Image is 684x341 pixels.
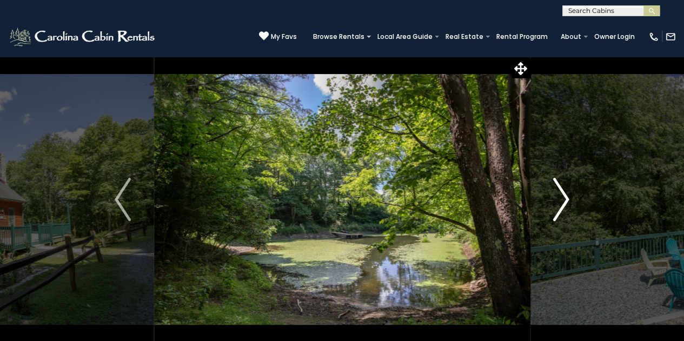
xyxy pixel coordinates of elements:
[271,32,297,42] span: My Favs
[372,29,438,44] a: Local Area Guide
[648,31,659,42] img: phone-regular-white.png
[491,29,553,44] a: Rental Program
[259,31,297,42] a: My Favs
[308,29,370,44] a: Browse Rentals
[440,29,489,44] a: Real Estate
[665,31,676,42] img: mail-regular-white.png
[8,26,158,48] img: White-1-2.png
[555,29,587,44] a: About
[115,178,131,221] img: arrow
[589,29,640,44] a: Owner Login
[553,178,569,221] img: arrow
